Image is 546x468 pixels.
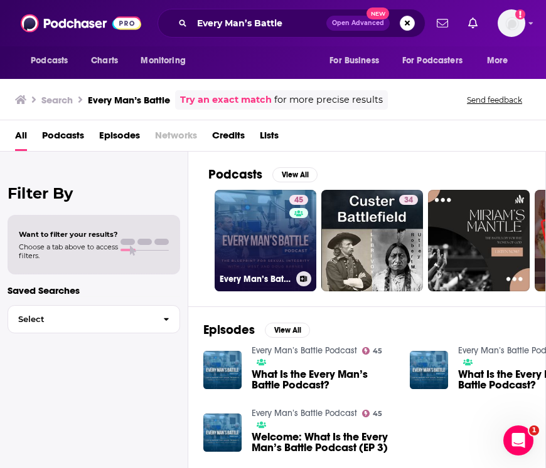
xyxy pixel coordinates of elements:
[252,345,357,356] a: Every Man’s Battle Podcast
[260,125,279,151] a: Lists
[399,195,418,205] a: 34
[158,9,426,38] div: Search podcasts, credits, & more...
[83,49,126,73] a: Charts
[91,52,118,70] span: Charts
[99,125,140,151] a: Episodes
[321,49,395,73] button: open menu
[203,351,242,389] img: What Is the Every Man’s Battle Podcast?
[22,49,84,73] button: open menu
[410,351,448,389] img: What Is the Every Man’s Battle Podcast?
[362,410,383,417] a: 45
[265,323,310,338] button: View All
[498,9,525,37] img: User Profile
[329,52,379,70] span: For Business
[529,425,539,435] span: 1
[332,20,384,26] span: Open Advanced
[252,369,395,390] a: What Is the Every Man’s Battle Podcast?
[21,11,141,35] img: Podchaser - Follow, Share and Rate Podcasts
[274,93,383,107] span: for more precise results
[402,52,463,70] span: For Podcasters
[498,9,525,37] span: Logged in as EllaRoseMurphy
[132,49,201,73] button: open menu
[289,195,308,205] a: 45
[203,322,255,338] h2: Episodes
[367,8,389,19] span: New
[463,95,526,105] button: Send feedback
[192,13,326,33] input: Search podcasts, credits, & more...
[463,13,483,34] a: Show notifications dropdown
[31,52,68,70] span: Podcasts
[220,274,291,284] h3: Every Man’s Battle Podcast
[88,94,170,106] h3: Every Man’s Battle
[394,49,481,73] button: open menu
[498,9,525,37] button: Show profile menu
[42,125,84,151] a: Podcasts
[373,348,382,354] span: 45
[203,322,310,338] a: EpisodesView All
[208,167,318,182] a: PodcastsView All
[432,13,453,34] a: Show notifications dropdown
[215,190,316,291] a: 45Every Man’s Battle Podcast
[294,194,303,207] span: 45
[8,184,180,202] h2: Filter By
[515,9,525,19] svg: Email not verified
[326,16,390,31] button: Open AdvancedNew
[8,305,180,333] button: Select
[180,93,272,107] a: Try an exact match
[321,190,423,291] a: 34
[252,432,395,453] a: Welcome: What Is the Every Man’s Battle Podcast (EP 3)
[252,408,357,419] a: Every Man’s Battle Podcast
[141,52,185,70] span: Monitoring
[155,125,197,151] span: Networks
[19,242,118,260] span: Choose a tab above to access filters.
[272,167,318,182] button: View All
[503,425,533,455] iframe: Intercom live chat
[487,52,508,70] span: More
[212,125,245,151] a: Credits
[19,230,118,239] span: Want to filter your results?
[41,94,73,106] h3: Search
[208,167,262,182] h2: Podcasts
[8,284,180,296] p: Saved Searches
[15,125,27,151] a: All
[203,413,242,452] img: Welcome: What Is the Every Man’s Battle Podcast (EP 3)
[8,315,153,323] span: Select
[373,411,382,417] span: 45
[404,194,413,207] span: 34
[362,347,383,355] a: 45
[478,49,524,73] button: open menu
